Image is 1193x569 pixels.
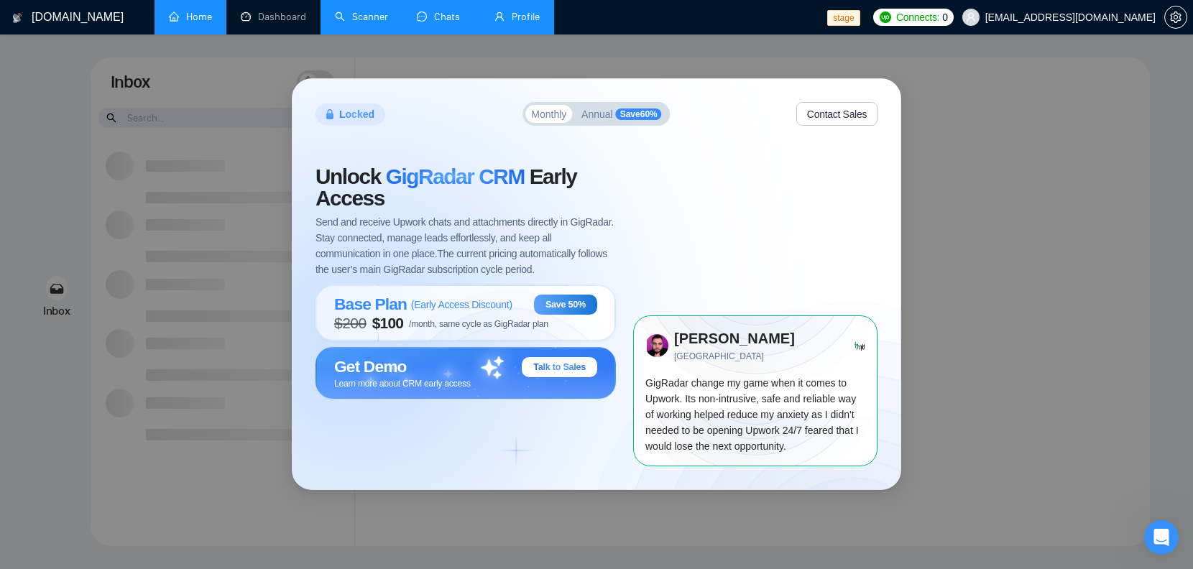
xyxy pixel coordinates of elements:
img: Profile image for Mariia [17,316,45,345]
img: logo [12,6,22,29]
span: Monthly [531,109,566,119]
div: • [DATE] [85,171,125,186]
span: $ 100 [372,315,403,332]
button: setting [1164,6,1187,29]
div: • Just now [134,65,183,80]
div: • [DATE] [85,277,125,292]
span: Locked [339,106,374,122]
span: Connects: [896,9,939,25]
span: Annual [581,109,613,119]
span: Talk to Sales [533,361,586,373]
div: • [DATE] [85,224,125,239]
h1: Messages [106,6,184,31]
a: setting [1164,11,1187,23]
span: [GEOGRAPHIC_DATA] [674,351,854,364]
div: Mariia [51,277,82,292]
div: Mariia [51,330,82,346]
span: GigRadar CRM [386,165,525,188]
span: Unlock Early Access [315,166,616,209]
span: stage [827,10,860,26]
span: Send and receive Upwork chats and attachments directly in GigRadar. Stay connected, manage leads ... [315,214,616,277]
button: Get DemoTalk to SalesLearn more about CRM early access [315,348,616,405]
a: messageChats [417,11,466,23]
img: Trust Pilot [855,341,865,351]
div: • [DATE] [85,330,125,346]
div: [DOMAIN_NAME] [47,65,132,80]
span: Get Demo [334,358,407,377]
span: $ 200 [334,315,367,332]
span: 0 [942,9,948,25]
img: Profile image for Mariia [17,369,45,398]
img: Profile image for Mariia [17,263,45,292]
a: userProfile [494,11,540,23]
span: Save 50% [545,299,586,310]
button: Send us a message [66,367,221,396]
span: Help [228,473,251,483]
span: Learn more about CRM early access [334,379,471,389]
span: setting [1165,11,1187,23]
img: Dima avatar [21,52,38,69]
span: Save 60 % [616,108,662,120]
button: Contact Sales [796,102,878,126]
div: • [DATE] [85,118,125,133]
a: homeHome [169,11,212,23]
img: upwork-logo.png [880,11,891,23]
div: Mariia [51,384,82,399]
button: AnnualSave60% [576,105,668,123]
span: GigRadar change my game when it comes to Upwork. Its non-intrusive, safe and reliable way of work... [645,378,859,453]
iframe: Intercom live chat [1144,520,1179,555]
img: Profile image for Mariia [17,103,45,132]
div: Mariia [51,224,82,239]
button: Help [192,437,287,494]
img: Nazar avatar [14,63,32,80]
span: user [966,12,976,22]
div: Close [252,6,278,32]
img: Profile image for Mariia [17,157,45,185]
img: Oleksandr avatar [27,63,44,80]
button: Base Plan(Early Access Discount)Save 50%$200$100/month, same cycle as GigRadar plan [315,284,616,347]
div: Mariia [51,118,82,133]
strong: [PERSON_NAME] [674,330,795,346]
a: dashboardDashboard [241,11,306,23]
img: Profile image for Mariia [17,422,45,451]
span: Home [33,473,63,483]
span: Hello 👋 Thank you for your interest in GigRadar CRM Please use this link to book your personalize... [47,51,789,63]
img: 73x73.png [647,334,670,357]
span: Messages [116,473,171,483]
div: Mariia [51,171,82,186]
a: searchScanner [335,11,388,23]
button: Messages [96,437,191,494]
img: Profile image for Mariia [17,210,45,239]
span: Base Plan [334,295,407,314]
span: /month, same cycle as GigRadar plan [409,319,548,329]
button: Monthly [525,105,572,123]
span: ( Early Access Discount ) [411,299,512,310]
